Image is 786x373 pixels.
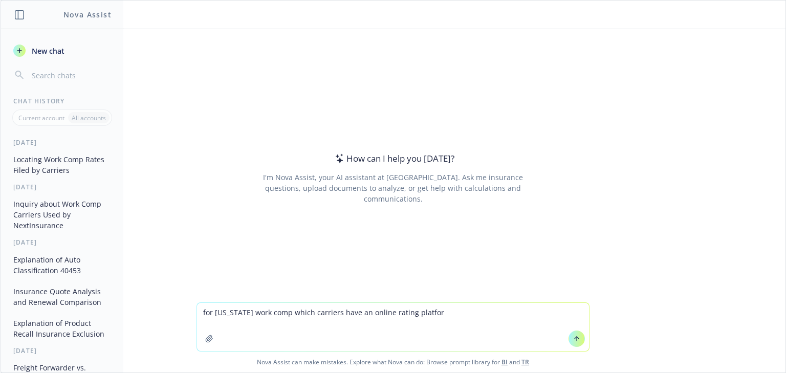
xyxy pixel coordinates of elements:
[1,97,123,105] div: Chat History
[1,183,123,191] div: [DATE]
[18,114,64,122] p: Current account
[63,9,112,20] h1: Nova Assist
[9,151,115,179] button: Locating Work Comp Rates Filed by Carriers
[332,152,454,165] div: How can I help you [DATE]?
[521,358,529,366] a: TR
[9,195,115,234] button: Inquiry about Work Comp Carriers Used by NextInsurance
[9,251,115,279] button: Explanation of Auto Classification 40453
[1,346,123,355] div: [DATE]
[9,315,115,342] button: Explanation of Product Recall Insurance Exclusion
[30,68,111,82] input: Search chats
[1,138,123,147] div: [DATE]
[249,172,537,204] div: I'm Nova Assist, your AI assistant at [GEOGRAPHIC_DATA]. Ask me insurance questions, upload docum...
[9,41,115,60] button: New chat
[9,283,115,311] button: Insurance Quote Analysis and Renewal Comparison
[197,303,589,351] textarea: for [US_STATE] work comp which carriers have an online rating platfor
[72,114,106,122] p: All accounts
[30,46,64,56] span: New chat
[5,352,781,372] span: Nova Assist can make mistakes. Explore what Nova can do: Browse prompt library for and
[1,238,123,247] div: [DATE]
[501,358,508,366] a: BI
